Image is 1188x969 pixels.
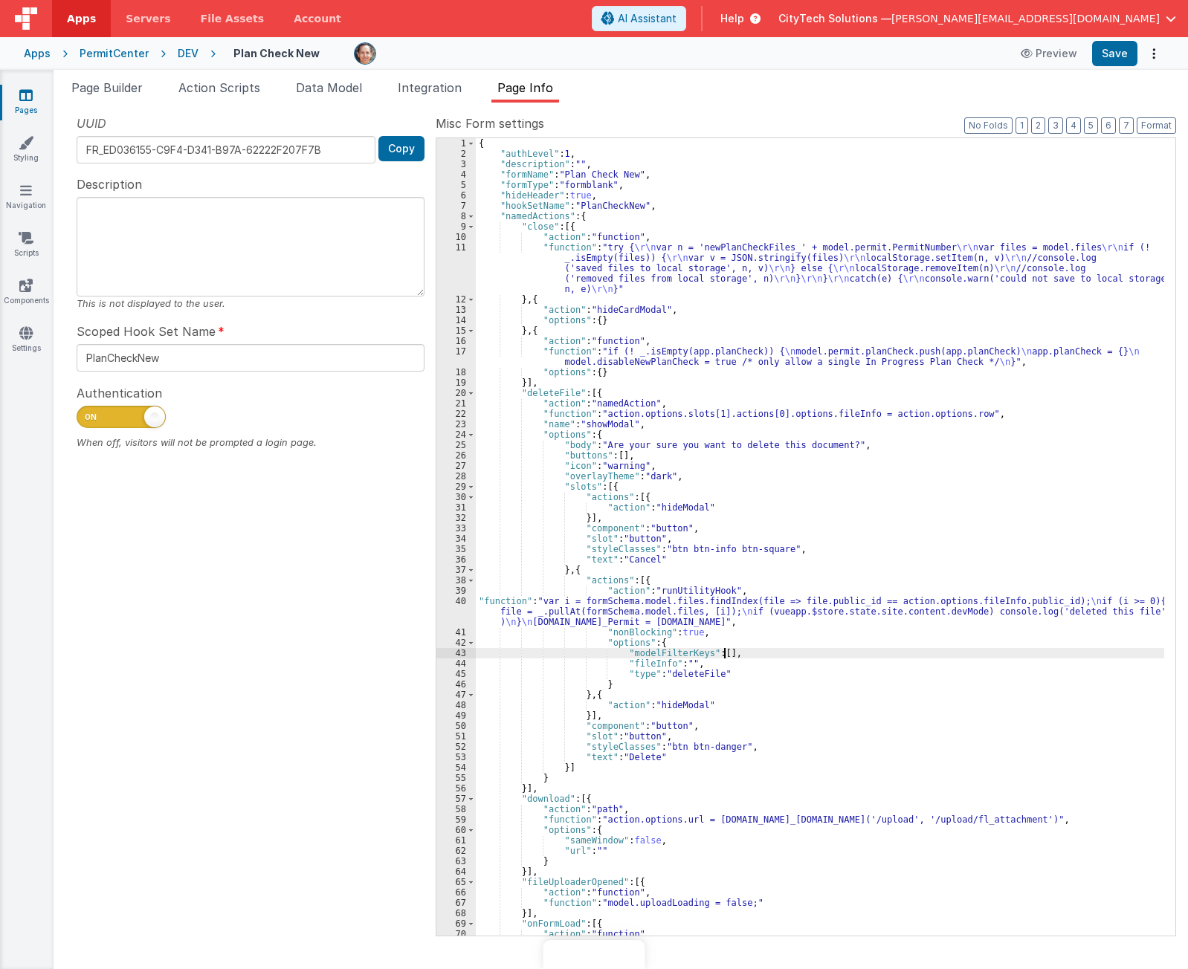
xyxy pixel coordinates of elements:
[24,46,51,61] div: Apps
[436,638,476,648] div: 42
[436,762,476,773] div: 54
[80,46,149,61] div: PermitCenter
[296,80,362,95] span: Data Model
[436,305,476,315] div: 13
[178,80,260,95] span: Action Scripts
[720,11,744,26] span: Help
[436,835,476,846] div: 61
[436,773,476,783] div: 55
[436,502,476,513] div: 31
[436,336,476,346] div: 16
[398,80,462,95] span: Integration
[436,294,476,305] div: 12
[778,11,1176,26] button: CityTech Solutions — [PERSON_NAME][EMAIL_ADDRESS][DOMAIN_NAME]
[436,575,476,586] div: 38
[1012,42,1086,65] button: Preview
[436,149,476,159] div: 2
[436,586,476,596] div: 39
[436,409,476,419] div: 22
[77,175,142,193] span: Description
[1016,117,1028,134] button: 1
[436,627,476,638] div: 41
[497,80,553,95] span: Page Info
[1084,117,1098,134] button: 5
[436,908,476,918] div: 68
[436,752,476,762] div: 53
[436,211,476,221] div: 8
[436,513,476,523] div: 32
[1143,43,1164,64] button: Options
[436,471,476,482] div: 28
[77,323,216,340] span: Scoped Hook Set Name
[436,138,476,149] div: 1
[436,846,476,856] div: 62
[436,596,476,627] div: 40
[436,232,476,242] div: 10
[436,346,476,367] div: 17
[71,80,143,95] span: Page Builder
[1137,117,1176,134] button: Format
[436,898,476,908] div: 67
[436,918,476,929] div: 69
[436,742,476,752] div: 52
[1048,117,1063,134] button: 3
[355,43,375,64] img: e92780d1901cbe7d843708aaaf5fdb33
[378,136,424,161] button: Copy
[436,492,476,502] div: 30
[436,398,476,409] div: 21
[77,296,424,311] div: This is not displayed to the user.
[436,534,476,544] div: 34
[436,450,476,461] div: 26
[436,700,476,710] div: 48
[1119,117,1134,134] button: 7
[436,814,476,825] div: 59
[436,690,476,700] div: 47
[891,11,1160,26] span: [PERSON_NAME][EMAIL_ADDRESS][DOMAIN_NAME]
[1101,117,1116,134] button: 6
[201,11,265,26] span: File Assets
[436,367,476,377] div: 18
[126,11,170,26] span: Servers
[778,11,891,26] span: CityTech Solutions —
[436,825,476,835] div: 60
[436,804,476,814] div: 58
[67,11,96,26] span: Apps
[436,388,476,398] div: 20
[436,544,476,554] div: 35
[436,180,476,190] div: 5
[436,887,476,898] div: 66
[592,6,686,31] button: AI Assistant
[436,440,476,450] div: 25
[436,658,476,669] div: 44
[233,48,320,59] h4: Plan Check New
[436,430,476,440] div: 24
[77,384,162,402] span: Authentication
[77,114,106,132] span: UUID
[1092,41,1137,66] button: Save
[436,114,544,132] span: Misc Form settings
[436,856,476,866] div: 63
[77,435,424,450] div: When off, visitors will not be prompted a login page.
[436,242,476,294] div: 11
[436,315,476,325] div: 14
[436,794,476,804] div: 57
[436,866,476,877] div: 64
[436,783,476,794] div: 56
[436,169,476,180] div: 4
[964,117,1013,134] button: No Folds
[436,159,476,169] div: 3
[436,679,476,690] div: 46
[436,554,476,565] div: 36
[436,710,476,721] div: 49
[436,929,476,939] div: 70
[436,482,476,492] div: 29
[436,877,476,887] div: 65
[1031,117,1045,134] button: 2
[436,565,476,575] div: 37
[436,221,476,232] div: 9
[1066,117,1081,134] button: 4
[436,523,476,534] div: 33
[436,201,476,211] div: 7
[178,46,198,61] div: DEV
[436,669,476,679] div: 45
